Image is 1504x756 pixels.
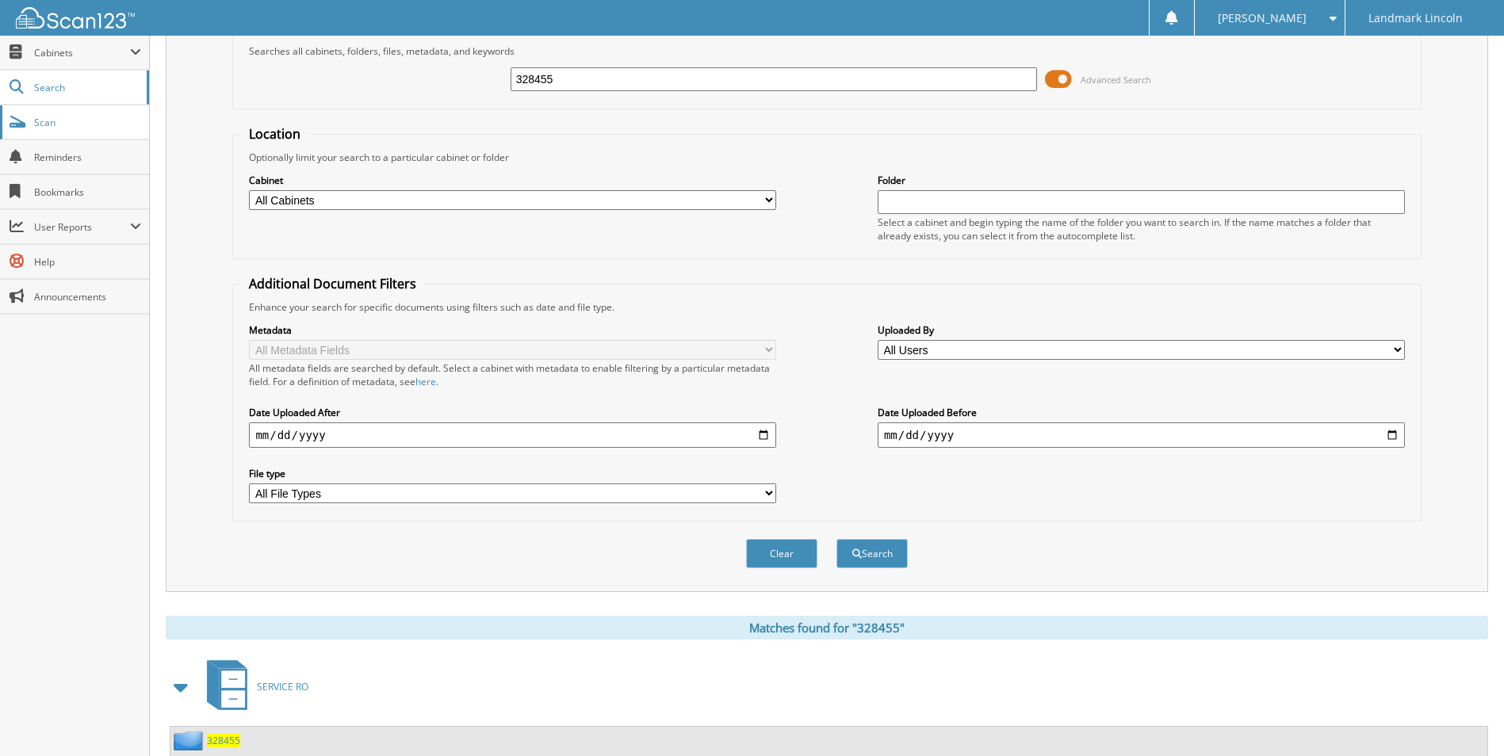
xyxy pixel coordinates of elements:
label: File type [249,467,776,480]
a: here [415,375,436,388]
legend: Location [241,125,308,143]
span: Announcements [34,290,141,304]
label: Cabinet [249,174,776,187]
span: Search [34,81,139,94]
span: [PERSON_NAME] [1218,13,1307,23]
span: Landmark Lincoln [1368,13,1463,23]
a: 328455 [207,734,240,747]
span: User Reports [34,220,130,234]
input: start [249,422,776,448]
iframe: Chat Widget [1425,680,1504,756]
img: folder2.png [174,731,207,750]
img: scan123-logo-white.svg [16,7,135,29]
button: Search [836,539,908,568]
span: Advanced Search [1081,74,1151,86]
legend: Additional Document Filters [241,275,424,292]
div: All metadata fields are searched by default. Select a cabinet with metadata to enable filtering b... [249,361,776,388]
span: Cabinets [34,46,130,59]
span: Reminders [34,151,141,164]
label: Folder [878,174,1405,187]
div: Searches all cabinets, folders, files, metadata, and keywords [241,44,1412,58]
a: SERVICE RO [197,655,308,718]
label: Metadata [249,323,776,337]
div: Enhance your search for specific documents using filters such as date and file type. [241,300,1412,314]
span: Bookmarks [34,185,141,199]
span: Scan [34,116,141,129]
label: Date Uploaded Before [878,406,1405,419]
button: Clear [746,539,817,568]
div: Matches found for "328455" [166,616,1488,640]
label: Date Uploaded After [249,406,776,419]
span: SERVICE RO [257,680,308,693]
input: end [878,422,1405,448]
span: Help [34,255,141,269]
label: Uploaded By [878,323,1405,337]
div: Select a cabinet and begin typing the name of the folder you want to search in. If the name match... [878,216,1405,242]
div: Optionally limit your search to a particular cabinet or folder [241,151,1412,164]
